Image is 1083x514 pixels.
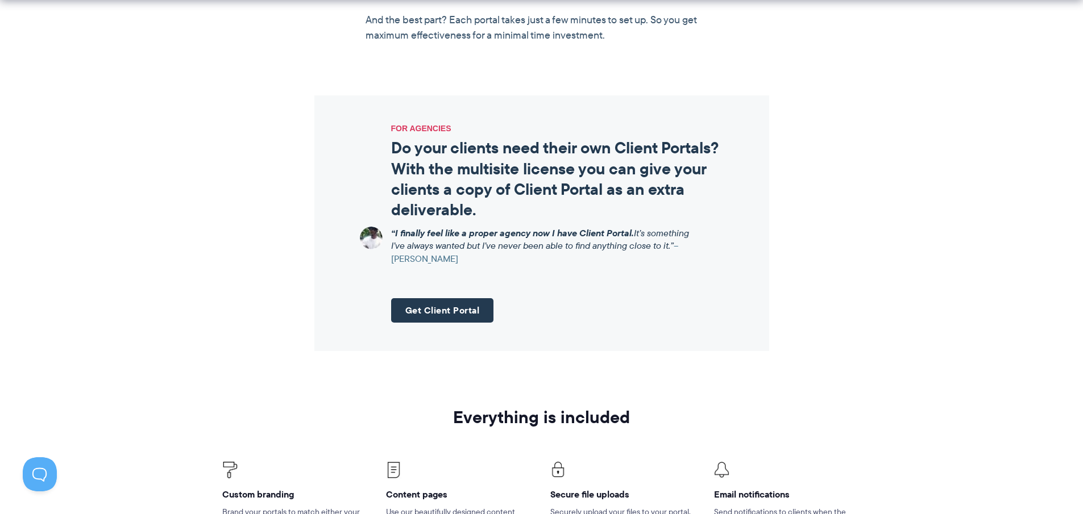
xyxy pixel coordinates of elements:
img: Client Portal Icons [386,462,401,478]
h4: Email notifications [714,488,861,500]
strong: “I finally feel like a proper agency now I have Client Portal. [391,226,634,240]
p: And the best part? Each portal takes just a few minutes to set up. So you get maximum effectivene... [366,12,718,43]
span: FOR AGENCIES [391,124,724,133]
img: Client Portal Icon [714,462,729,478]
img: Client Portal Icons [550,462,566,477]
h4: Secure file uploads [550,488,697,500]
cite: –[PERSON_NAME] [391,239,678,265]
h4: Custom branding [222,488,369,500]
img: Client Portal Icons [222,462,238,478]
iframe: Toggle Customer Support [23,457,57,491]
p: It’s something I’ve always wanted but I’ve never been able to find anything close to it.” [391,227,695,265]
h4: Content pages [386,488,533,500]
h2: Do your clients need their own Client Portals? With the multisite license you can give your clien... [391,137,724,220]
a: Get Client Portal [391,298,494,323]
h2: Everything is included [222,408,861,427]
